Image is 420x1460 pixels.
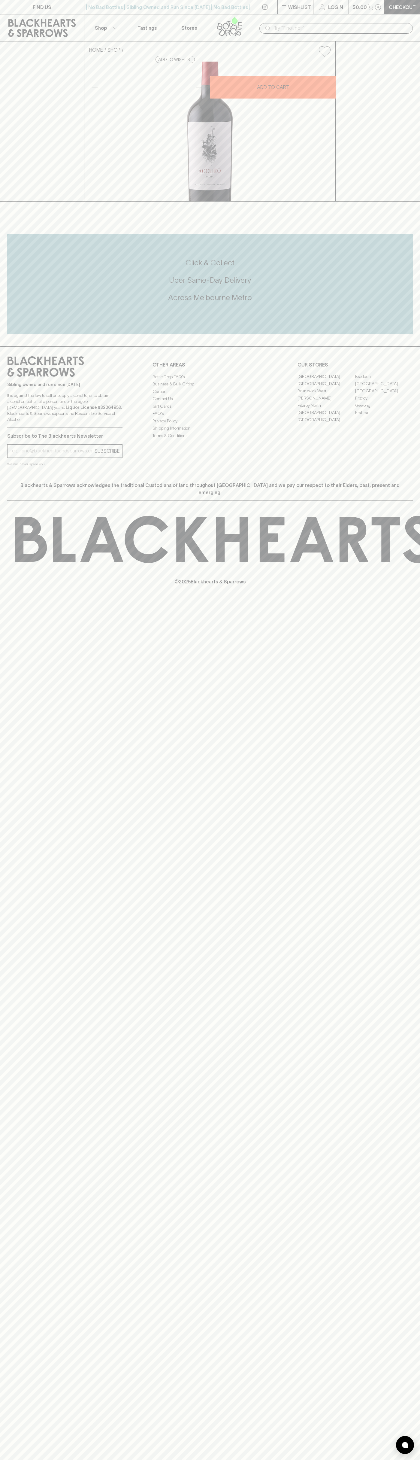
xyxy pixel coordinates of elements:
a: [GEOGRAPHIC_DATA] [298,409,355,416]
a: Fitzroy [355,395,413,402]
strong: Liquor License #32064953 [66,405,121,410]
a: Bottle Drop FAQ's [153,373,268,380]
p: Shop [95,24,107,32]
a: HOME [89,47,103,53]
a: Privacy Policy [153,417,268,424]
a: Shipping Information [153,425,268,432]
a: Business & Bulk Gifting [153,381,268,388]
a: Careers [153,388,268,395]
img: 25037.png [84,62,335,201]
a: SHOP [107,47,120,53]
p: Stores [181,24,197,32]
input: Try "Pinot noir" [274,23,408,33]
button: Add to wishlist [156,56,195,63]
p: $0.00 [352,4,367,11]
button: SUBSCRIBE [92,445,122,458]
a: Braddon [355,373,413,380]
button: ADD TO CART [210,76,336,99]
p: It is against the law to sell or supply alcohol to, or to obtain alcohol on behalf of a person un... [7,392,122,422]
a: Geelong [355,402,413,409]
div: Call to action block [7,234,413,334]
a: FAQ's [153,410,268,417]
p: OUR STORES [298,361,413,368]
p: Login [328,4,343,11]
p: OTHER AREAS [153,361,268,368]
a: Prahran [355,409,413,416]
a: Contact Us [153,395,268,403]
a: [GEOGRAPHIC_DATA] [298,373,355,380]
a: [GEOGRAPHIC_DATA] [298,416,355,424]
a: [GEOGRAPHIC_DATA] [298,380,355,388]
a: Stores [168,14,210,41]
h5: Click & Collect [7,258,413,268]
a: Fitzroy North [298,402,355,409]
a: Terms & Conditions [153,432,268,439]
p: We will never spam you [7,461,122,467]
p: Checkout [389,4,416,11]
p: Tastings [137,24,157,32]
a: [PERSON_NAME] [298,395,355,402]
p: Blackhearts & Sparrows acknowledges the traditional Custodians of land throughout [GEOGRAPHIC_DAT... [12,482,408,496]
img: bubble-icon [402,1442,408,1448]
h5: Uber Same-Day Delivery [7,275,413,285]
button: Shop [84,14,126,41]
h5: Across Melbourne Metro [7,293,413,303]
a: [GEOGRAPHIC_DATA] [355,388,413,395]
p: ADD TO CART [257,84,289,91]
p: Subscribe to The Blackhearts Newsletter [7,432,122,440]
p: SUBSCRIBE [95,447,120,455]
input: e.g. jane@blackheartsandsparrows.com.au [12,446,92,456]
p: 0 [377,5,379,9]
a: [GEOGRAPHIC_DATA] [355,380,413,388]
p: Wishlist [288,4,311,11]
button: Add to wishlist [316,44,333,59]
p: Sibling owned and run since [DATE] [7,382,122,388]
a: Tastings [126,14,168,41]
p: FIND US [33,4,51,11]
a: Gift Cards [153,403,268,410]
a: Brunswick West [298,388,355,395]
